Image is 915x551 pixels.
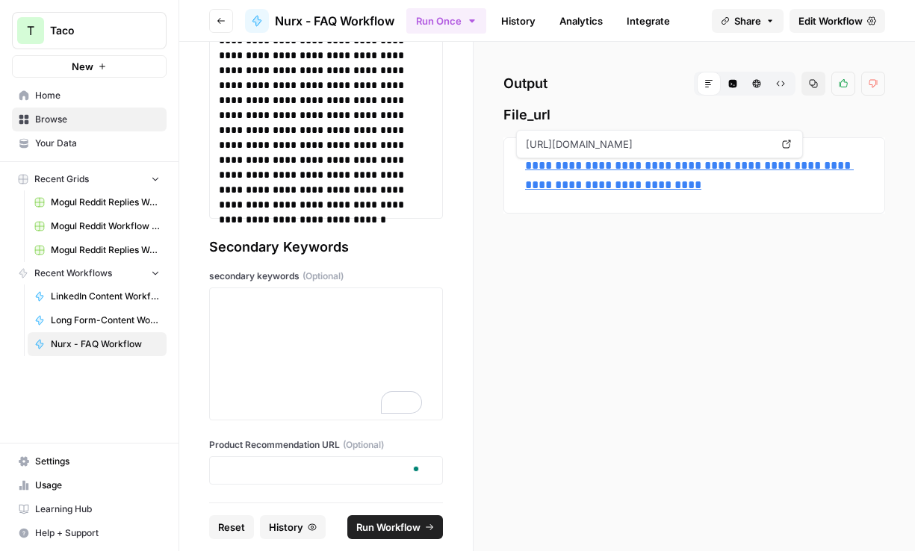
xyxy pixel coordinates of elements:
div: To enrich screen reader interactions, please activate Accessibility in Grammarly extension settings [219,463,433,478]
a: Learning Hub [12,497,167,521]
a: History [492,9,545,33]
span: Browse [35,113,160,126]
span: (Optional) [303,270,344,283]
span: Learning Hub [35,502,160,516]
a: Long Form-Content Workflow - AI Clients (New) [28,308,167,332]
span: Share [734,13,761,28]
span: Usage [35,479,160,492]
span: Recent Workflows [34,267,112,280]
span: Long Form-Content Workflow - AI Clients (New) [51,314,160,327]
span: [URL][DOMAIN_NAME] [523,131,774,158]
button: Recent Grids [12,168,167,190]
a: Nurx - FAQ Workflow [28,332,167,356]
span: History [269,520,303,535]
span: Edit Workflow [798,13,863,28]
span: Mogul Reddit Replies Workflow Grid [51,196,160,209]
a: LinkedIn Content Workflow [28,284,167,308]
button: Recent Workflows [12,262,167,284]
span: Taco [50,23,140,38]
button: Help + Support [12,521,167,545]
a: Home [12,84,167,108]
span: Nurx - FAQ Workflow [51,337,160,351]
span: Reset [218,520,245,535]
a: Edit Workflow [790,9,885,33]
span: Run Workflow [356,520,421,535]
a: Integrate [618,9,679,33]
span: LinkedIn Content Workflow [51,290,160,303]
button: Share [712,9,784,33]
button: History [260,515,326,539]
span: Mogul Reddit Replies Workflow Grid (1) [51,243,160,257]
span: Your Data [35,137,160,150]
button: Run Workflow [347,515,443,539]
span: Mogul Reddit Workflow Grid (1) [51,220,160,233]
div: To enrich screen reader interactions, please activate Accessibility in Grammarly extension settings [219,294,433,414]
span: Settings [35,455,160,468]
span: Nurx - FAQ Workflow [275,12,394,30]
a: Nurx - FAQ Workflow [245,9,394,33]
button: Workspace: Taco [12,12,167,49]
div: Secondary Keywords [209,237,443,258]
button: Reset [209,515,254,539]
a: Your Data [12,131,167,155]
span: T [27,22,34,40]
span: (Optional) [343,438,384,452]
h2: Output [503,72,885,96]
a: Mogul Reddit Workflow Grid (1) [28,214,167,238]
a: Mogul Reddit Replies Workflow Grid [28,190,167,214]
label: secondary keywords [209,270,443,283]
span: New [72,59,93,74]
span: File_url [503,105,885,125]
a: Mogul Reddit Replies Workflow Grid (1) [28,238,167,262]
span: Help + Support [35,526,160,540]
a: Browse [12,108,167,131]
button: Run Once [406,8,486,34]
a: Settings [12,449,167,473]
label: Product Recommendation URL [209,438,443,452]
a: Analytics [550,9,612,33]
a: Usage [12,473,167,497]
span: Recent Grids [34,172,89,186]
span: Home [35,89,160,102]
button: New [12,55,167,78]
